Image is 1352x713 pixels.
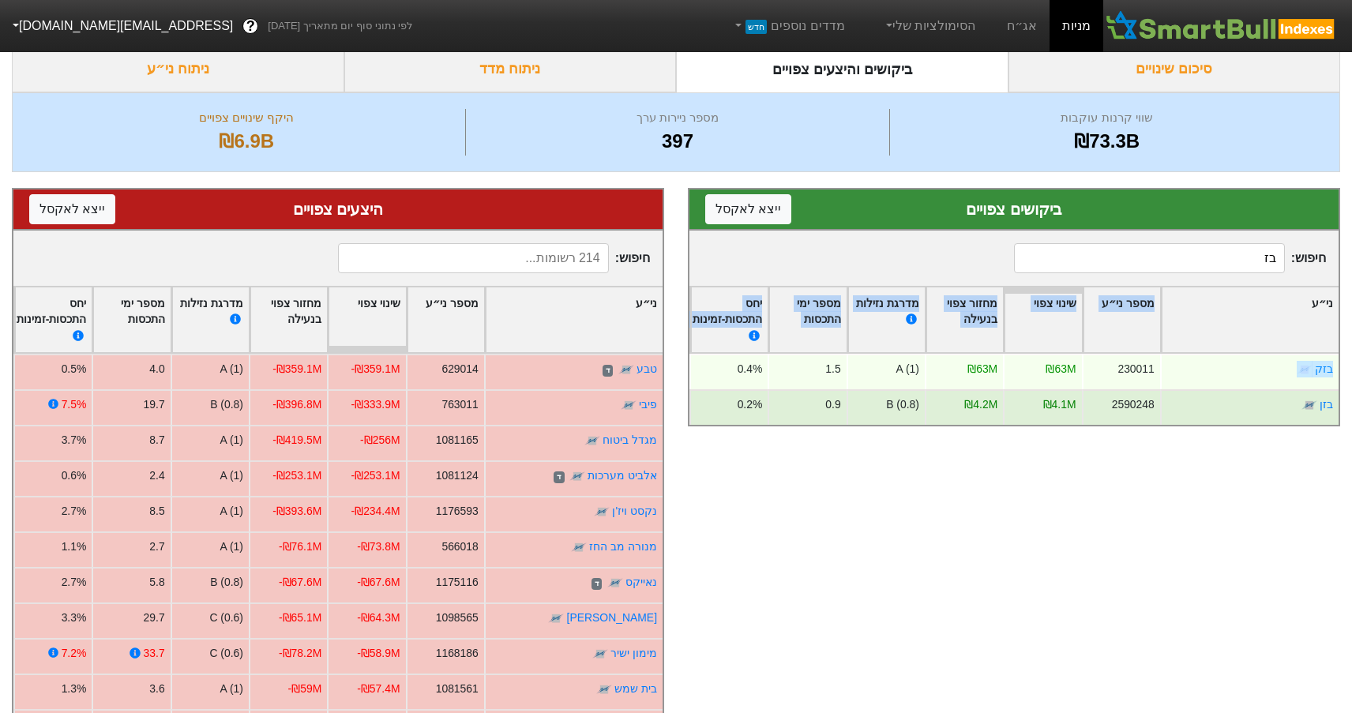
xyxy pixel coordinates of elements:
[32,109,461,127] div: היקף שינויים צפויים
[1162,287,1339,353] div: Toggle SortBy
[591,578,602,591] span: ד
[279,645,321,662] div: -₪78.2M
[220,432,243,448] div: A (1)
[1117,361,1154,377] div: 230011
[1112,396,1155,413] div: 2590248
[62,645,87,662] div: 7.2%
[29,194,115,224] button: ייצא לאקסל
[594,505,610,520] img: tase link
[1083,287,1160,353] div: Toggle SortBy
[1320,398,1333,411] a: בזן
[436,681,479,697] div: 1081561
[338,243,608,273] input: 214 רשומות...
[351,503,400,520] div: -₪234.4M
[1014,243,1326,273] span: חיפוש :
[360,432,400,448] div: -₪256M
[210,574,243,591] div: B (0.8)
[29,197,647,221] div: היצעים צפויים
[1005,287,1081,353] div: Toggle SortBy
[621,398,637,414] img: tase link
[569,469,585,485] img: tase link
[1297,362,1313,378] img: tase link
[470,109,886,127] div: מספר ניירות ערך
[1043,396,1076,413] div: ₪4.1M
[357,681,400,697] div: -₪57.4M
[62,396,87,413] div: 7.5%
[149,467,164,484] div: 2.4
[172,287,249,353] div: Toggle SortBy
[769,287,846,353] div: Toggle SortBy
[625,576,657,588] a: נאייקס
[470,127,886,156] div: 397
[486,287,663,353] div: Toggle SortBy
[726,10,851,42] a: מדדים נוספיםחדש
[825,396,840,413] div: 0.9
[571,540,587,556] img: tase link
[745,20,767,34] span: חדש
[220,681,243,697] div: A (1)
[209,645,243,662] div: C (0.6)
[62,432,87,448] div: 3.7%
[62,539,87,555] div: 1.1%
[964,396,997,413] div: ₪4.2M
[32,127,461,156] div: ₪6.9B
[436,574,479,591] div: 1175116
[220,503,243,520] div: A (1)
[288,681,322,697] div: -₪59M
[639,398,657,411] a: פיבי
[441,539,478,555] div: 566018
[272,396,321,413] div: -₪396.8M
[1315,362,1333,375] a: בזק
[676,46,1008,92] div: ביקושים והיצעים צפויים
[603,433,657,446] a: מגדל ביטוח
[62,681,87,697] div: 1.3%
[144,610,165,626] div: 29.7
[149,574,164,591] div: 5.8
[144,396,165,413] div: 19.7
[149,361,164,377] div: 4.0
[693,295,763,345] div: יחס התכסות-זמינות
[1046,361,1076,377] div: ₪63M
[12,46,344,92] div: ניתוח ני״ע
[738,361,763,377] div: 0.4%
[848,287,925,353] div: Toggle SortBy
[220,539,243,555] div: A (1)
[407,287,484,353] div: Toggle SortBy
[351,467,400,484] div: -₪253.1M
[1008,46,1341,92] div: סיכום שינויים
[589,540,657,553] a: מנורה מב החז
[149,432,164,448] div: 8.7
[610,647,657,659] a: מימון ישיר
[279,539,321,555] div: -₪76.1M
[894,109,1320,127] div: שווי קרנות עוקבות
[62,503,87,520] div: 2.7%
[149,503,164,520] div: 8.5
[825,361,840,377] div: 1.5
[687,287,768,353] div: Toggle SortBy
[705,194,791,224] button: ייצא לאקסל
[351,396,400,413] div: -₪333.9M
[93,287,170,353] div: Toggle SortBy
[1014,243,1284,273] input: 183 רשומות...
[896,361,919,377] div: A (1)
[178,295,243,345] div: מדרגת נזילות
[618,362,634,378] img: tase link
[149,681,164,697] div: 3.6
[637,362,657,375] a: טבע
[246,16,255,37] span: ?
[614,682,657,695] a: בית שמש
[738,396,763,413] div: 0.2%
[886,396,919,413] div: B (0.8)
[17,295,87,345] div: יחס התכסות-זמינות
[220,467,243,484] div: A (1)
[567,611,657,624] a: [PERSON_NAME]
[592,647,608,662] img: tase link
[436,432,479,448] div: 1081165
[705,197,1323,221] div: ביקושים צפויים
[357,539,400,555] div: -₪73.8M
[272,361,321,377] div: -₪359.1M
[436,645,479,662] div: 1168186
[149,539,164,555] div: 2.7
[357,574,400,591] div: -₪67.6M
[268,18,412,34] span: לפי נתוני סוף יום מתאריך [DATE]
